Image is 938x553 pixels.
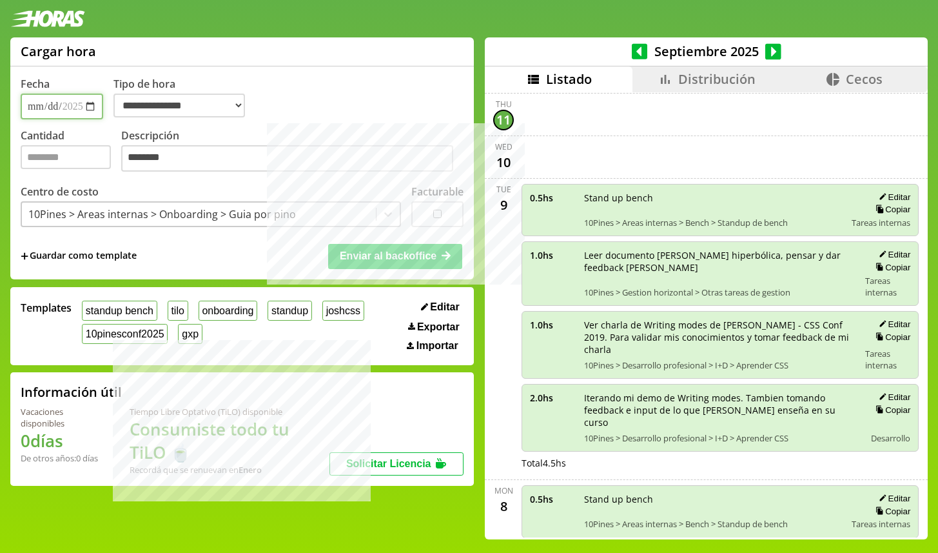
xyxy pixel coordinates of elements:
[496,184,511,195] div: Tue
[28,207,296,221] div: 10Pines > Areas internas > Onboarding > Guia por pino
[21,249,137,263] span: +Guardar como template
[199,301,258,321] button: onboarding
[530,392,575,404] span: 2.0 hs
[21,406,99,429] div: Vacaciones disponibles
[852,217,910,228] span: Tareas internas
[493,110,514,130] div: 11
[346,458,431,469] span: Solicitar Licencia
[121,128,464,176] label: Descripción
[416,340,458,352] span: Importar
[485,92,928,538] div: scrollable content
[872,506,910,517] button: Copiar
[530,319,575,331] span: 1.0 hs
[430,301,459,313] span: Editar
[10,10,85,27] img: logotipo
[875,319,910,330] button: Editar
[865,348,910,371] span: Tareas internas
[852,518,910,530] span: Tareas internas
[493,152,514,173] div: 10
[496,99,512,110] div: Thu
[21,452,99,464] div: De otros años: 0 días
[493,496,514,517] div: 8
[530,493,575,505] span: 0.5 hs
[82,324,168,344] button: 10pinesconf2025
[875,192,910,203] button: Editar
[411,185,464,199] label: Facturable
[875,249,910,260] button: Editar
[584,192,843,204] span: Stand up bench
[417,321,460,333] span: Exportar
[329,452,464,476] button: Solicitar Licencia
[872,405,910,416] button: Copiar
[21,249,28,263] span: +
[121,145,453,172] textarea: Descripción
[130,417,329,464] h1: Consumiste todo tu TiLO 🍵
[340,250,436,261] span: Enviar al backoffice
[522,457,919,469] div: Total 4.5 hs
[584,287,856,298] span: 10Pines > Gestion horizontal > Otras tareas de gestion
[21,43,96,60] h1: Cargar hora
[584,392,856,428] span: Iterando mi demo de Writing modes. Tambien tomando feedback e input de lo que [PERSON_NAME] enseñ...
[872,332,910,343] button: Copiar
[678,70,756,88] span: Distribución
[530,249,575,261] span: 1.0 hs
[113,77,255,119] label: Tipo de hora
[584,359,856,371] span: 10Pines > Desarrollo profesional > I+D > Aprender CSS
[178,324,202,344] button: gxp
[322,301,364,321] button: joshcss
[647,43,765,60] span: Septiembre 2025
[21,429,99,452] h1: 0 días
[875,493,910,504] button: Editar
[239,464,262,476] b: Enero
[584,319,856,356] span: Ver charla de Writing modes de [PERSON_NAME] - CSS Conf 2019. Para validar mis conocimientos y to...
[21,301,72,315] span: Templates
[494,485,513,496] div: Mon
[584,217,843,228] span: 10Pines > Areas internas > Bench > Standup de bench
[493,195,514,216] div: 9
[584,432,856,444] span: 10Pines > Desarrollo profesional > I+D > Aprender CSS
[584,518,843,530] span: 10Pines > Areas internas > Bench > Standup de bench
[130,406,329,417] div: Tiempo Libre Optativo (TiLO) disponible
[21,145,111,169] input: Cantidad
[113,94,245,117] select: Tipo de hora
[21,77,50,91] label: Fecha
[530,192,575,204] span: 0.5 hs
[328,244,462,268] button: Enviar al backoffice
[82,301,157,321] button: standup bench
[130,464,329,476] div: Recordá que se renuevan en
[846,70,883,88] span: Cecos
[875,392,910,403] button: Editar
[21,383,122,401] h2: Información útil
[872,262,910,273] button: Copiar
[872,204,910,215] button: Copiar
[417,301,464,314] button: Editar
[584,249,856,274] span: Leer documento [PERSON_NAME] hiperbólica, pensar y dar feedback [PERSON_NAME]
[21,128,121,176] label: Cantidad
[404,321,464,334] button: Exportar
[268,301,312,321] button: standup
[865,275,910,298] span: Tareas internas
[871,432,910,444] span: Desarrollo
[168,301,188,321] button: tilo
[21,185,99,199] label: Centro de costo
[584,493,843,505] span: Stand up bench
[495,141,513,152] div: Wed
[546,70,592,88] span: Listado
